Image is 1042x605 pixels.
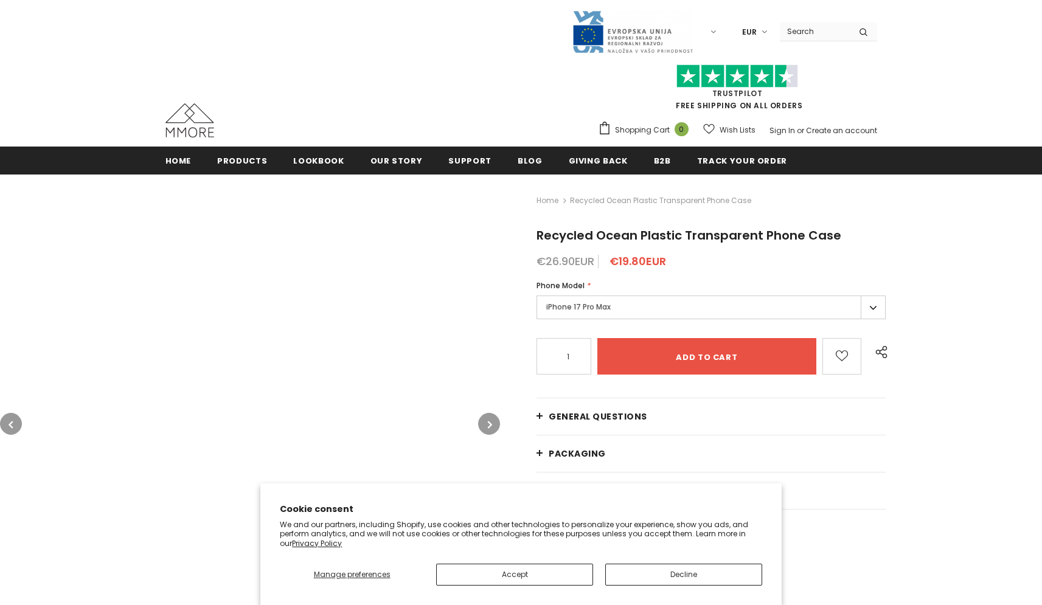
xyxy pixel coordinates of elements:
[314,569,391,579] span: Manage preferences
[654,147,671,174] a: B2B
[742,26,757,38] span: EUR
[572,26,693,36] a: Javni Razpis
[537,296,886,319] label: iPhone 17 Pro Max
[217,147,267,174] a: Products
[292,538,342,548] a: Privacy Policy
[572,10,693,54] img: Javni Razpis
[569,147,628,174] a: Giving back
[448,147,491,174] a: support
[293,155,344,167] span: Lookbook
[537,254,594,269] span: €26.90EUR
[549,410,647,423] span: General Questions
[598,121,695,139] a: Shopping Cart 0
[549,448,606,460] span: PACKAGING
[615,124,670,136] span: Shopping Cart
[769,125,795,136] a: Sign In
[780,22,850,40] input: Search Site
[165,103,214,137] img: MMORE Cases
[537,398,886,435] a: General Questions
[697,155,787,167] span: Track your order
[720,124,755,136] span: Wish Lists
[675,122,689,136] span: 0
[797,125,804,136] span: or
[293,147,344,174] a: Lookbook
[537,472,886,509] a: Shipping and returns
[676,64,798,88] img: Trust Pilot Stars
[537,227,841,244] span: Recycled Ocean Plastic Transparent Phone Case
[697,147,787,174] a: Track your order
[280,564,424,586] button: Manage preferences
[703,119,755,140] a: Wish Lists
[597,338,816,375] input: Add to cart
[570,193,751,208] span: Recycled Ocean Plastic Transparent Phone Case
[654,155,671,167] span: B2B
[448,155,491,167] span: support
[712,88,763,99] a: Trustpilot
[605,564,762,586] button: Decline
[537,435,886,472] a: PACKAGING
[518,155,543,167] span: Blog
[280,503,762,516] h2: Cookie consent
[436,564,593,586] button: Accept
[537,193,558,208] a: Home
[217,155,267,167] span: Products
[370,155,423,167] span: Our Story
[806,125,877,136] a: Create an account
[518,147,543,174] a: Blog
[165,155,192,167] span: Home
[537,280,585,291] span: Phone Model
[569,155,628,167] span: Giving back
[280,520,762,548] p: We and our partners, including Shopify, use cookies and other technologies to personalize your ex...
[598,70,877,111] span: FREE SHIPPING ON ALL ORDERS
[370,147,423,174] a: Our Story
[165,147,192,174] a: Home
[610,254,666,269] span: €19.80EUR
